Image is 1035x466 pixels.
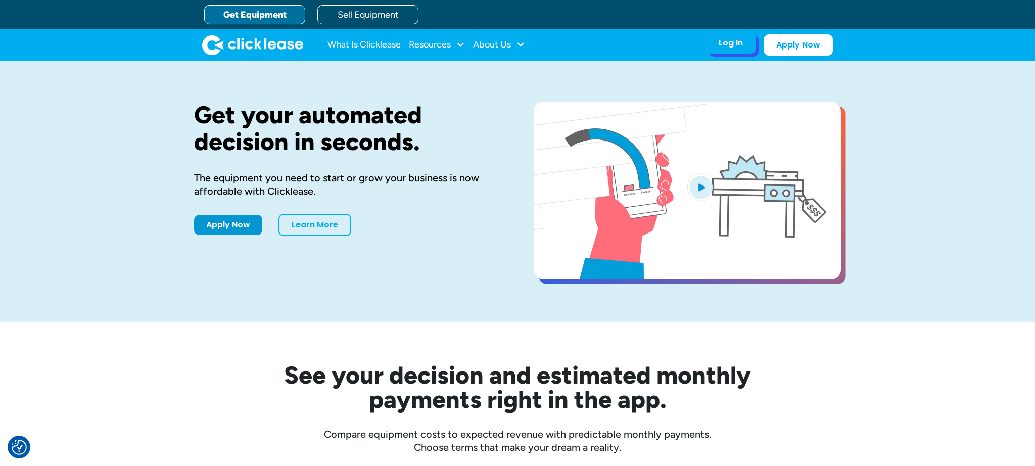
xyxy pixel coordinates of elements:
div: Log In [719,38,743,48]
img: Blue play button logo on a light blue circular background [687,173,715,201]
h1: Get your automated decision in seconds. [194,102,501,155]
a: Get Equipment [204,5,305,24]
a: What Is Clicklease [327,35,401,55]
div: Resources [409,35,465,55]
h2: See your decision and estimated monthly payments right in the app. [234,363,801,411]
div: Compare equipment costs to expected revenue with predictable monthly payments. Choose terms that ... [194,428,841,454]
img: Revisit consent button [12,440,27,455]
a: Apply Now [194,215,262,235]
a: open lightbox [534,102,841,279]
div: About Us [473,35,525,55]
a: Sell Equipment [317,5,418,24]
div: The equipment you need to start or grow your business is now affordable with Clicklease. [194,171,501,198]
img: Clicklease logo [202,35,303,55]
a: Learn More [278,214,351,236]
a: Apply Now [764,34,833,56]
button: Consent Preferences [12,440,27,455]
a: home [202,35,303,55]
